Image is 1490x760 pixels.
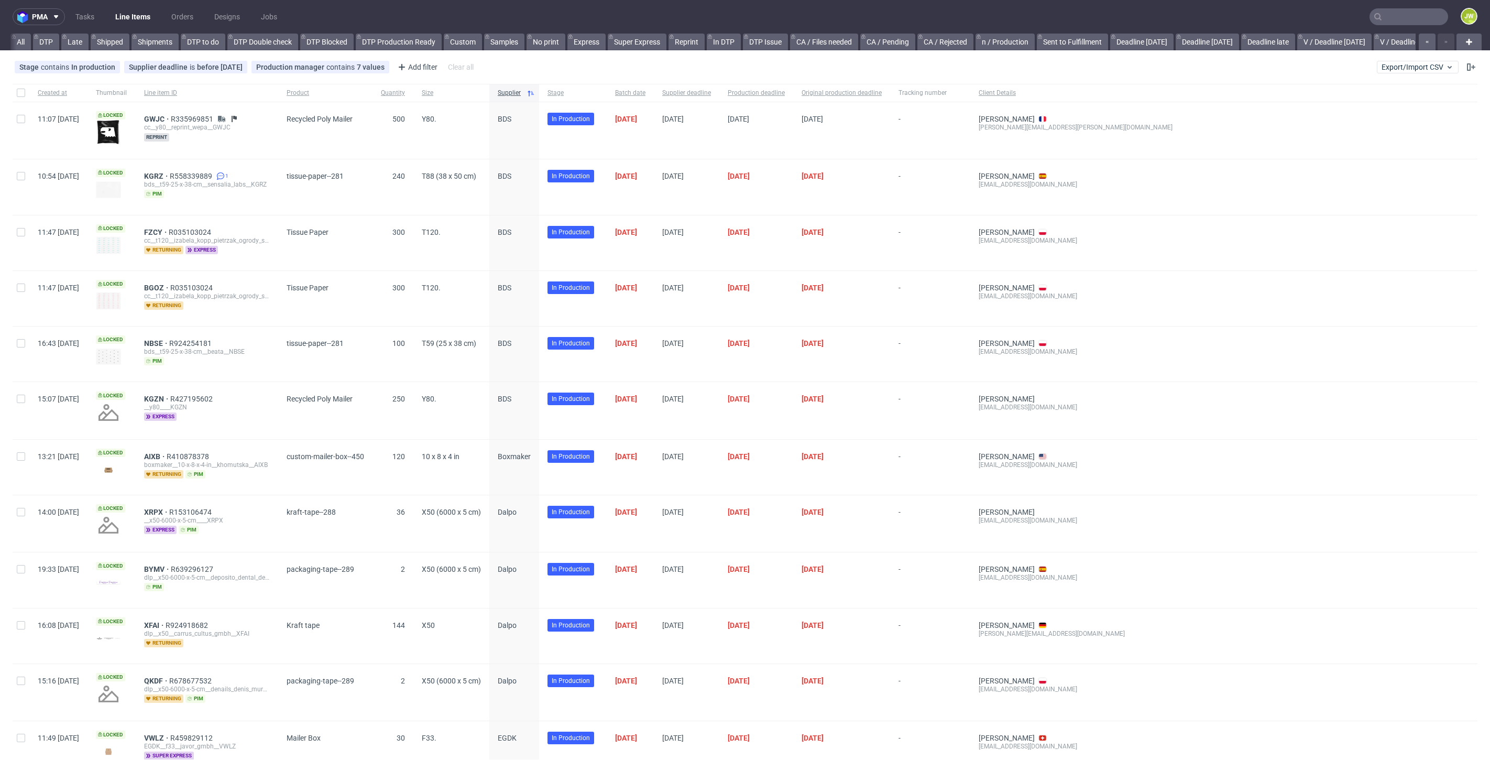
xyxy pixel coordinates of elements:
span: Locked [96,617,125,626]
span: [DATE] [615,228,637,236]
span: Thumbnail [96,89,127,97]
img: no_design.png [96,400,121,425]
span: Tracking number [899,89,962,97]
a: Custom [444,34,482,50]
img: version_two_editor_design [96,349,121,365]
span: - [899,508,962,539]
a: [PERSON_NAME] [979,172,1035,180]
span: 14:00 [DATE] [38,508,79,516]
span: R035103024 [169,228,213,236]
span: [DATE] [662,452,684,461]
img: data [96,120,121,145]
span: In Production [552,394,590,404]
span: BDS [498,228,511,236]
a: VWLZ [144,734,170,742]
span: In Production [552,283,590,292]
span: 300 [392,228,405,236]
span: 120 [392,452,405,461]
a: R924254181 [169,339,214,348]
span: [DATE] [662,395,684,403]
span: In Production [552,452,590,461]
button: Export/Import CSV [1377,61,1459,73]
span: BDS [498,115,511,123]
a: DTP [33,34,59,50]
span: Production manager [256,63,326,71]
span: [DATE] [802,284,824,292]
span: express [185,246,218,254]
span: BDS [498,395,511,403]
span: tissue-paper--281 [287,172,344,180]
span: KGZN [144,395,170,403]
a: QKDF [144,677,169,685]
a: [PERSON_NAME] [979,395,1035,403]
span: pim [179,526,199,534]
a: R410878378 [167,452,211,461]
span: In Production [552,227,590,237]
a: R153106474 [169,508,214,516]
span: tissue-paper--281 [287,339,344,348]
span: Locked [96,673,125,681]
span: reprint [144,133,169,142]
span: 11:47 [DATE] [38,228,79,236]
figcaption: JW [1462,9,1476,24]
span: 2 [401,565,405,573]
a: Sent to Fulfillment [1037,34,1108,50]
span: X50 (6000 x 5 cm) [422,508,481,516]
a: XFAI [144,621,166,629]
span: Tissue Paper [287,228,328,236]
a: FZCY [144,228,169,236]
span: GWJC [144,115,171,123]
span: Original production deadline [802,89,882,97]
span: Locked [96,562,125,570]
span: pim [144,357,164,365]
span: Locked [96,335,125,344]
a: Orders [165,8,200,25]
span: returning [144,470,183,479]
span: returning [144,639,183,647]
span: - [899,115,962,146]
span: contains [326,63,357,71]
a: DTP Production Ready [356,34,442,50]
span: 250 [392,395,405,403]
a: [PERSON_NAME] [979,734,1035,742]
span: Locked [96,280,125,288]
span: [DATE] [728,508,750,516]
span: 19:33 [DATE] [38,565,79,573]
a: R035103024 [170,284,215,292]
span: [DATE] [615,284,637,292]
a: Shipments [132,34,179,50]
div: [EMAIL_ADDRESS][DOMAIN_NAME] [979,236,1173,245]
span: In Production [552,339,590,348]
a: Deadline [DATE] [1176,34,1239,50]
span: Locked [96,169,125,177]
a: XRPX [144,508,169,516]
span: 15:07 [DATE] [38,395,79,403]
span: 2 [401,677,405,685]
span: 13:21 [DATE] [38,452,79,461]
span: pma [32,13,48,20]
img: logo [17,11,32,23]
a: Designs [208,8,246,25]
span: [DATE] [662,172,684,180]
span: [DATE] [802,621,824,629]
a: R639296127 [171,565,215,573]
a: R558339889 [170,172,214,180]
a: [PERSON_NAME] [979,677,1035,685]
a: [PERSON_NAME] [979,508,1035,516]
span: [DATE] [615,452,637,461]
span: [DATE] [728,228,750,236]
a: DTP Issue [743,34,788,50]
a: [PERSON_NAME] [979,452,1035,461]
span: BGOZ [144,284,170,292]
a: CA / Files needed [790,34,858,50]
span: express [144,412,177,421]
span: - [899,228,962,258]
span: - [899,452,962,482]
span: contains [41,63,71,71]
span: is [190,63,197,71]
